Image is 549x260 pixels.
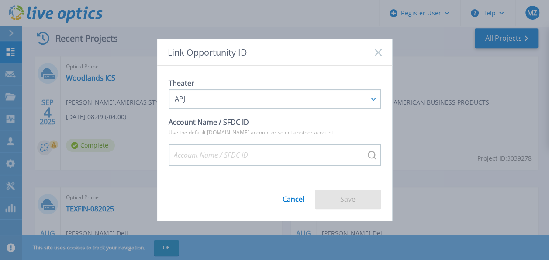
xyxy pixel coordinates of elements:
p: Theater [169,77,381,89]
div: APJ [175,95,365,103]
a: Cancel [283,189,304,203]
p: Use the default [DOMAIN_NAME] account or select another account. [169,128,381,137]
input: Account Name / SFDC ID [169,144,381,166]
p: Account Name / SFDC ID [169,116,381,128]
button: Save [315,190,381,209]
span: Link Opportunity ID [168,47,247,57]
